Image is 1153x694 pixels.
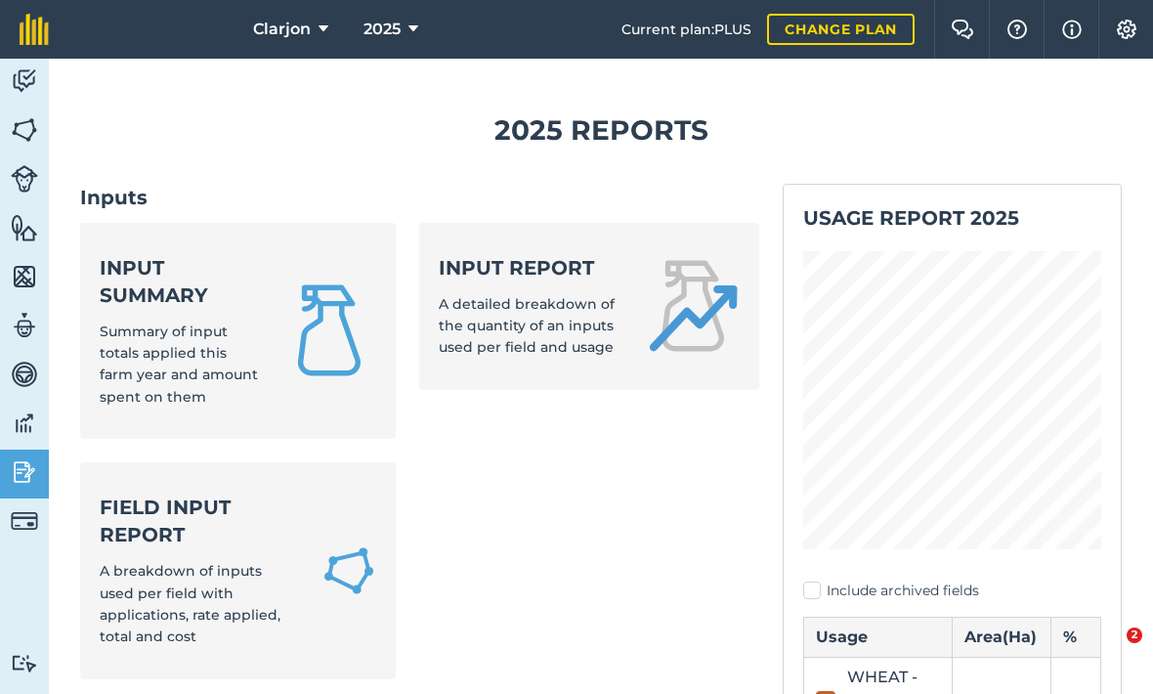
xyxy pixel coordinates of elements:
[621,19,751,40] span: Current plan : PLUS
[1062,18,1082,41] img: svg+xml;base64,PHN2ZyB4bWxucz0iaHR0cDovL3d3dy53My5vcmcvMjAwMC9zdmciIHdpZHRoPSIxNyIgaGVpZ2h0PSIxNy...
[11,213,38,242] img: svg+xml;base64,PHN2ZyB4bWxucz0iaHR0cDovL3d3dy53My5vcmcvMjAwMC9zdmciIHdpZHRoPSI1NiIgaGVpZ2h0PSI2MC...
[100,562,280,645] span: A breakdown of inputs used per field with applications, rate applied, total and cost
[1127,628,1142,643] span: 2
[11,360,38,389] img: svg+xml;base64,PD94bWwgdmVyc2lvbj0iMS4wIiBlbmNvZGluZz0idXRmLTgiPz4KPCEtLSBHZW5lcmF0b3I6IEFkb2JlIE...
[767,14,915,45] a: Change plan
[1005,20,1029,39] img: A question mark icon
[11,66,38,96] img: svg+xml;base64,PD94bWwgdmVyc2lvbj0iMS4wIiBlbmNvZGluZz0idXRmLTgiPz4KPCEtLSBHZW5lcmF0b3I6IEFkb2JlIE...
[951,20,974,39] img: Two speech bubbles overlapping with the left bubble in the forefront
[20,14,49,45] img: fieldmargin Logo
[100,494,298,548] strong: Field Input Report
[80,108,1122,152] h1: 2025 Reports
[363,18,401,41] span: 2025
[321,542,376,600] img: Field Input Report
[439,295,615,357] span: A detailed breakdown of the quantity of an inputs used per field and usage
[1115,20,1138,39] img: A cog icon
[80,184,759,211] h2: Inputs
[100,323,258,406] span: Summary of input totals applied this farm year and amount spent on them
[803,617,952,657] th: Usage
[646,259,740,353] img: Input report
[419,223,758,390] a: Input reportA detailed breakdown of the quantity of an inputs used per field and usage
[11,165,38,193] img: svg+xml;base64,PD94bWwgdmVyc2lvbj0iMS4wIiBlbmNvZGluZz0idXRmLTgiPz4KPCEtLSBHZW5lcmF0b3I6IEFkb2JlIE...
[952,617,1050,657] th: Area ( Ha )
[100,254,259,309] strong: Input summary
[1087,628,1133,674] iframe: Intercom live chat
[80,223,396,440] a: Input summarySummary of input totals applied this farm year and amount spent on them
[11,654,38,672] img: svg+xml;base64,PD94bWwgdmVyc2lvbj0iMS4wIiBlbmNvZGluZz0idXRmLTgiPz4KPCEtLSBHZW5lcmF0b3I6IEFkb2JlIE...
[11,115,38,145] img: svg+xml;base64,PHN2ZyB4bWxucz0iaHR0cDovL3d3dy53My5vcmcvMjAwMC9zdmciIHdpZHRoPSI1NiIgaGVpZ2h0PSI2MC...
[11,409,38,438] img: svg+xml;base64,PD94bWwgdmVyc2lvbj0iMS4wIiBlbmNvZGluZz0idXRmLTgiPz4KPCEtLSBHZW5lcmF0b3I6IEFkb2JlIE...
[803,204,1101,232] h2: Usage report 2025
[80,462,396,679] a: Field Input ReportA breakdown of inputs used per field with applications, rate applied, total and...
[439,254,621,282] strong: Input report
[803,581,1101,601] label: Include archived fields
[253,18,311,41] span: Clarjon
[11,262,38,291] img: svg+xml;base64,PHN2ZyB4bWxucz0iaHR0cDovL3d3dy53My5vcmcvMjAwMC9zdmciIHdpZHRoPSI1NiIgaGVpZ2h0PSI2MC...
[11,507,38,535] img: svg+xml;base64,PD94bWwgdmVyc2lvbj0iMS4wIiBlbmNvZGluZz0idXRmLTgiPz4KPCEtLSBHZW5lcmF0b3I6IEFkb2JlIE...
[1051,617,1101,657] th: %
[11,311,38,340] img: svg+xml;base64,PD94bWwgdmVyc2lvbj0iMS4wIiBlbmNvZGluZz0idXRmLTgiPz4KPCEtLSBHZW5lcmF0b3I6IEFkb2JlIE...
[282,283,376,377] img: Input summary
[11,457,38,487] img: svg+xml;base64,PD94bWwgdmVyc2lvbj0iMS4wIiBlbmNvZGluZz0idXRmLTgiPz4KPCEtLSBHZW5lcmF0b3I6IEFkb2JlIE...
